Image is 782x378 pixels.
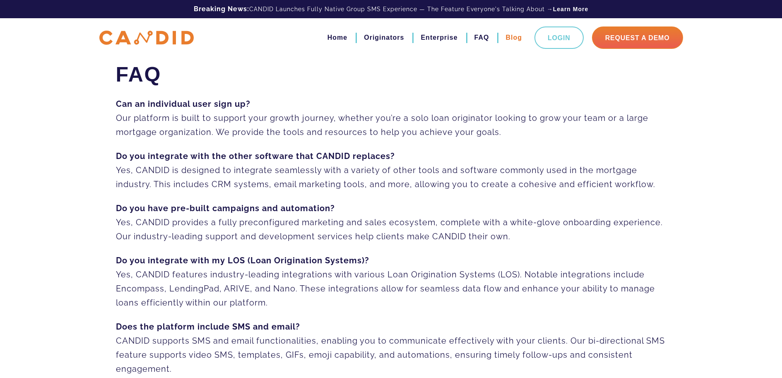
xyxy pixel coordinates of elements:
h1: FAQ [116,62,667,87]
strong: Do you integrate with the other software that CANDID replaces? [116,151,395,161]
img: CANDID APP [99,31,194,45]
a: Originators [364,31,404,45]
a: Learn More [553,5,588,13]
a: FAQ [474,31,489,45]
a: Home [327,31,347,45]
strong: Do you integrate with my LOS (Loan Origination Systems)? [116,255,369,265]
p: Yes, CANDID is designed to integrate seamlessly with a variety of other tools and software common... [116,149,667,191]
p: Yes, CANDID provides a fully preconfigured marketing and sales ecosystem, complete with a white-g... [116,201,667,243]
p: CANDID supports SMS and email functionalities, enabling you to communicate effectively with your ... [116,320,667,376]
strong: Does the platform include SMS and email? [116,322,300,332]
a: Login [534,26,584,49]
p: Our platform is built to support your growth journey, whether you’re a solo loan originator looki... [116,97,667,139]
b: Breaking News: [194,5,249,13]
p: Yes, CANDID features industry-leading integrations with various Loan Origination Systems (LOS). N... [116,253,667,310]
a: Blog [505,31,522,45]
a: Enterprise [421,31,457,45]
strong: Can an individual user sign up? [116,99,250,109]
a: Request A Demo [592,26,683,49]
strong: Do you have pre-built campaigns and automation? [116,203,335,213]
